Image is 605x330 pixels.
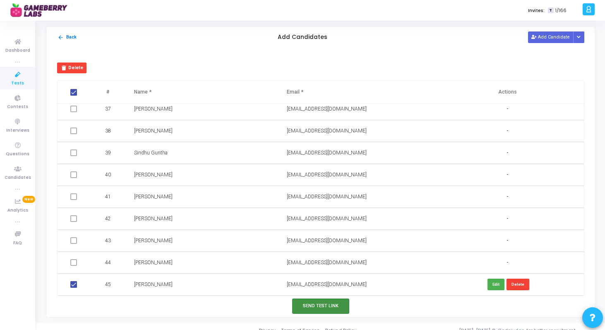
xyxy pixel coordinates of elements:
span: Contests [7,104,28,111]
span: Sindhu Guntha [134,150,168,156]
span: [PERSON_NAME] [134,128,173,134]
img: logo [10,2,72,19]
span: Interviews [6,127,29,134]
button: Edit [487,279,504,290]
span: Dashboard [5,47,30,54]
h5: Add Candidates [278,34,327,41]
span: 42 [105,215,111,222]
span: 45 [105,281,111,288]
span: - [507,128,508,135]
span: [EMAIL_ADDRESS][DOMAIN_NAME] [287,238,367,243]
span: [EMAIL_ADDRESS][DOMAIN_NAME] [287,106,367,112]
span: Tests [11,80,24,87]
span: [PERSON_NAME] [134,194,173,200]
span: [EMAIL_ADDRESS][DOMAIN_NAME] [287,194,367,200]
span: FAQ [13,240,22,247]
mat-icon: arrow_back [58,34,64,41]
span: 40 [105,171,111,178]
button: Delete [57,63,86,73]
span: [PERSON_NAME] [134,282,173,287]
span: [EMAIL_ADDRESS][DOMAIN_NAME] [287,260,367,265]
th: Email * [278,81,431,104]
button: Back [57,34,77,41]
span: [EMAIL_ADDRESS][DOMAIN_NAME] [287,282,367,287]
span: [EMAIL_ADDRESS][DOMAIN_NAME] [287,172,367,178]
button: Delete [507,279,529,290]
span: T [548,7,553,14]
span: - [507,193,508,200]
span: [PERSON_NAME] [134,260,173,265]
label: Invites: [528,7,545,14]
span: 43 [105,237,111,244]
span: Analytics [7,207,28,214]
span: - [507,149,508,157]
span: [PERSON_NAME] [134,216,173,222]
span: Candidates [5,174,31,181]
span: - [507,171,508,178]
span: [PERSON_NAME] [134,172,173,178]
span: - [507,106,508,113]
span: 1/166 [555,7,567,14]
span: [PERSON_NAME] [134,106,173,112]
th: # [91,81,125,104]
span: - [507,259,508,266]
button: Send Test Link [292,299,349,314]
span: 39 [105,149,111,157]
span: New [22,196,35,203]
span: 38 [105,127,111,135]
div: Button group with nested dropdown [573,31,585,43]
span: [EMAIL_ADDRESS][DOMAIN_NAME] [287,150,367,156]
span: [PERSON_NAME] [134,238,173,243]
span: - [507,215,508,222]
span: [EMAIL_ADDRESS][DOMAIN_NAME] [287,216,367,222]
th: Name * [126,81,278,104]
span: [EMAIL_ADDRESS][DOMAIN_NAME] [287,128,367,134]
th: Actions [431,81,584,104]
span: 44 [105,259,111,266]
span: - [507,237,508,244]
span: 37 [105,105,111,113]
span: Questions [6,151,29,158]
span: 41 [105,193,111,200]
button: Add Candidate [528,31,574,43]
